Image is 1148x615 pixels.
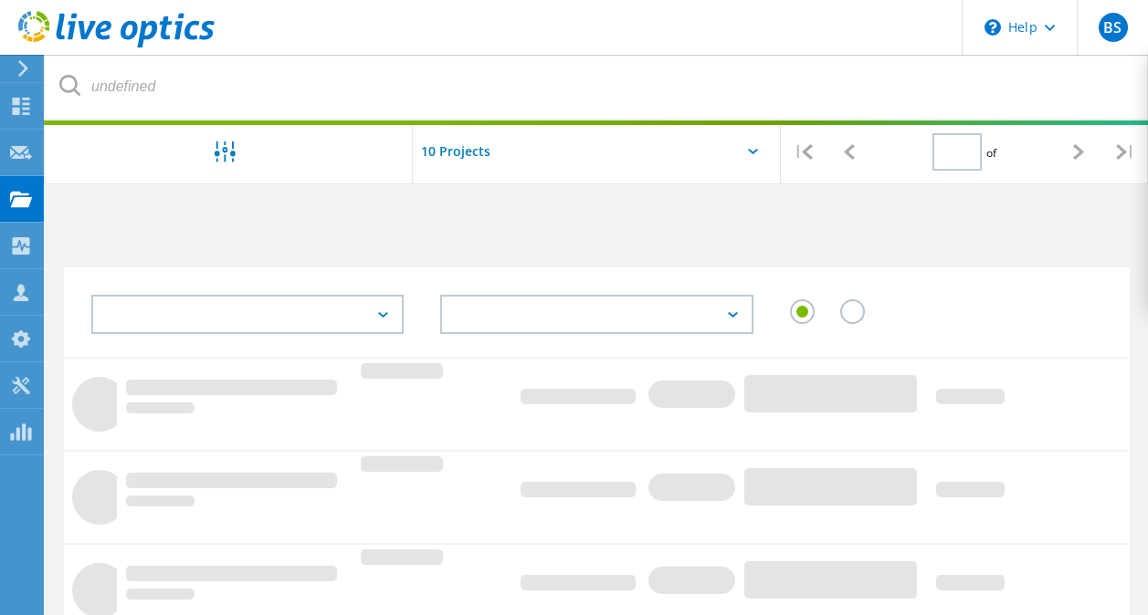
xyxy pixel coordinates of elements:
span: BS [1103,20,1122,35]
span: of [986,145,996,161]
div: | [1102,120,1148,184]
a: Live Optics Dashboard [18,38,215,51]
div: | [781,120,827,184]
svg: \n [985,19,1001,36]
